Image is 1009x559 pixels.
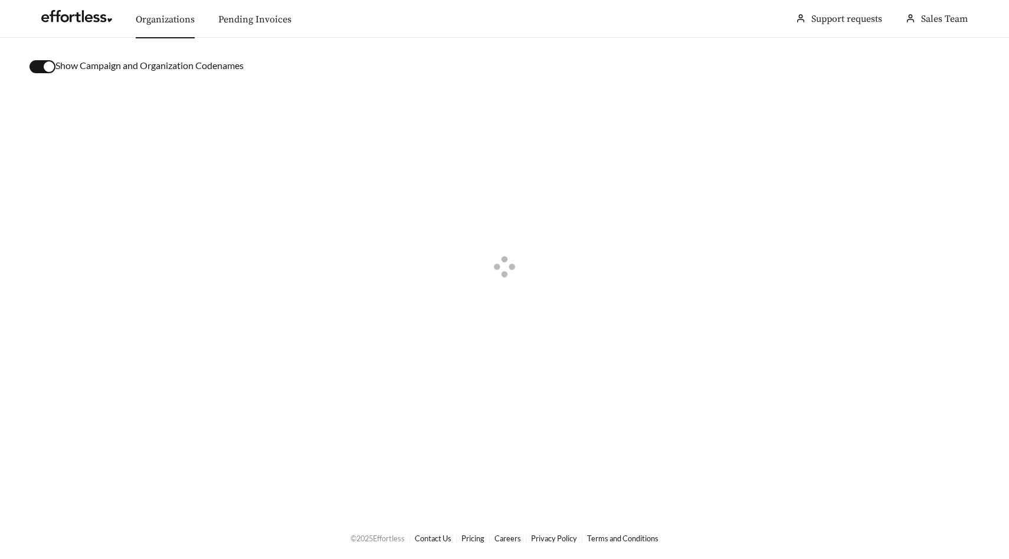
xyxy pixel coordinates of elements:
[136,14,195,25] a: Organizations
[921,13,968,25] span: Sales Team
[415,534,451,543] a: Contact Us
[350,534,405,543] span: © 2025 Effortless
[531,534,577,543] a: Privacy Policy
[30,58,979,73] div: Show Campaign and Organization Codenames
[218,14,291,25] a: Pending Invoices
[587,534,659,543] a: Terms and Conditions
[811,13,882,25] a: Support requests
[494,534,521,543] a: Careers
[461,534,484,543] a: Pricing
